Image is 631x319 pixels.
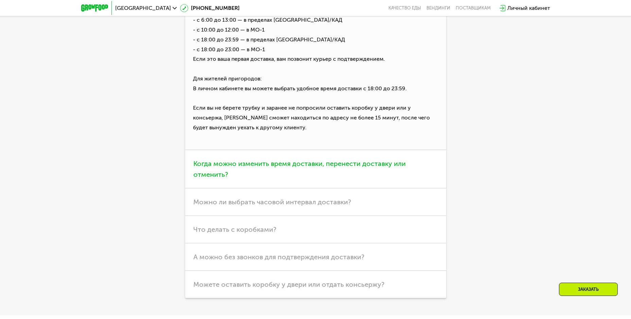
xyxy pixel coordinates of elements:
[115,5,171,11] span: [GEOGRAPHIC_DATA]
[193,225,276,233] span: Что делать с коробками?
[193,198,351,206] span: Можно ли выбрать часовой интервал доставки?
[193,253,364,261] span: А можно без звонков для подтверждения доставки?
[193,159,406,179] span: Когда можно изменить время доставки, перенести доставку или отменить?
[426,5,450,11] a: Вендинги
[559,283,618,296] div: Заказать
[180,4,240,12] a: [PHONE_NUMBER]
[456,5,491,11] div: поставщикам
[507,4,550,12] div: Личный кабинет
[388,5,421,11] a: Качество еды
[185,1,446,150] p: Мы привозим еду каждые 2 дня в выбранный вами 2-часовой интервал. - с 6:00 до 13:00 — в пределах ...
[193,280,384,288] span: Можете оставить коробку у двери или отдать консьержу?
